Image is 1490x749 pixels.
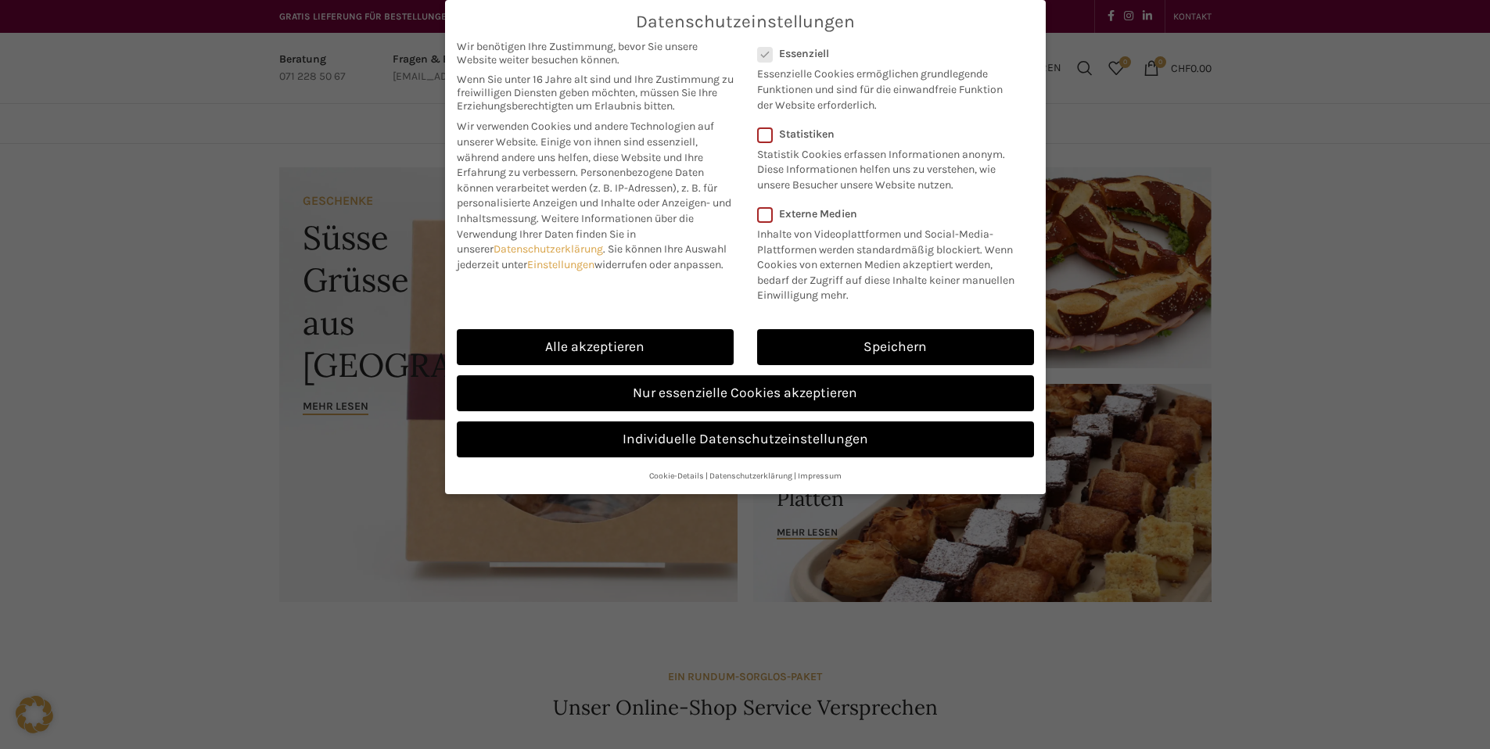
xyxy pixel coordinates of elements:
[757,47,1014,60] label: Essenziell
[494,242,603,256] a: Datenschutzerklärung
[457,242,727,271] span: Sie können Ihre Auswahl jederzeit unter widerrufen oder anpassen.
[757,220,1024,303] p: Inhalte von Videoplattformen und Social-Media-Plattformen werden standardmäßig blockiert. Wenn Co...
[527,258,594,271] a: Einstellungen
[757,141,1014,193] p: Statistik Cookies erfassen Informationen anonym. Diese Informationen helfen uns zu verstehen, wie...
[757,207,1024,220] label: Externe Medien
[457,212,694,256] span: Weitere Informationen über die Verwendung Ihrer Daten finden Sie in unserer .
[457,166,731,225] span: Personenbezogene Daten können verarbeitet werden (z. B. IP-Adressen), z. B. für personalisierte A...
[709,471,792,481] a: Datenschutzerklärung
[457,375,1034,411] a: Nur essenzielle Cookies akzeptieren
[649,471,704,481] a: Cookie-Details
[457,40,734,66] span: Wir benötigen Ihre Zustimmung, bevor Sie unsere Website weiter besuchen können.
[757,60,1014,113] p: Essenzielle Cookies ermöglichen grundlegende Funktionen und sind für die einwandfreie Funktion de...
[457,421,1034,457] a: Individuelle Datenschutzeinstellungen
[757,127,1014,141] label: Statistiken
[457,120,714,179] span: Wir verwenden Cookies und andere Technologien auf unserer Website. Einige von ihnen sind essenzie...
[457,73,734,113] span: Wenn Sie unter 16 Jahre alt sind und Ihre Zustimmung zu freiwilligen Diensten geben möchten, müss...
[798,471,842,481] a: Impressum
[457,329,734,365] a: Alle akzeptieren
[757,329,1034,365] a: Speichern
[636,12,855,32] span: Datenschutzeinstellungen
